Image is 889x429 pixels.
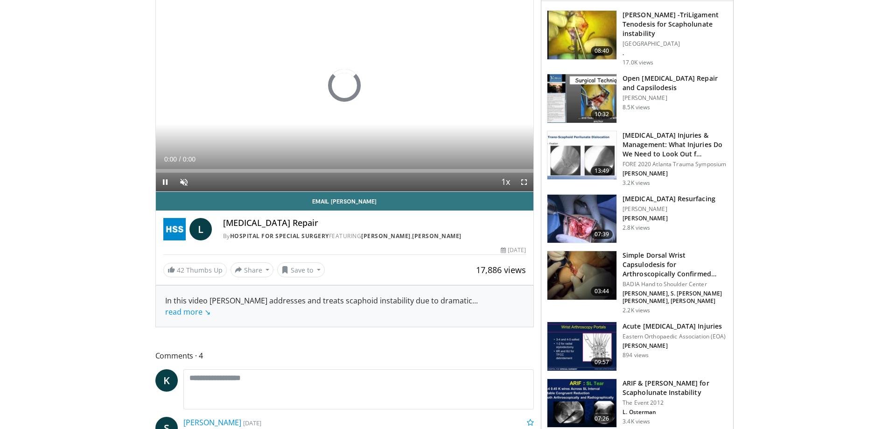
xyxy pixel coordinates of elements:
[623,74,728,92] h3: Open [MEDICAL_DATA] Repair and Capsilodesis
[412,232,462,240] a: [PERSON_NAME]
[623,179,650,187] p: 3.2K views
[623,161,728,168] p: FORE 2020 Atlanta Trauma Symposium
[156,169,534,173] div: Progress Bar
[231,262,274,277] button: Share
[183,155,196,163] span: 0:00
[165,307,210,317] a: read more ↘
[189,218,212,240] a: L
[547,74,616,123] img: f2f58dc7-7e4e-4b4f-923a-0bbabb3bacd7.150x105_q85_crop-smart_upscale.jpg
[623,94,728,102] p: [PERSON_NAME]
[230,232,329,240] a: Hospital for Special Surgery
[591,414,613,423] span: 07:26
[623,40,728,48] p: [GEOGRAPHIC_DATA]
[623,307,650,314] p: 2.2K views
[623,290,728,305] p: [PERSON_NAME], S. [PERSON_NAME] [PERSON_NAME], [PERSON_NAME]
[547,74,728,123] a: 10:32 Open [MEDICAL_DATA] Repair and Capsilodesis [PERSON_NAME] 8.5K views
[361,232,411,240] a: [PERSON_NAME]
[165,295,525,317] div: In this video [PERSON_NAME] addresses and treats scaphoid instability due to dramatic
[223,218,526,228] h4: [MEDICAL_DATA] Repair
[591,358,613,367] span: 09:57
[547,322,728,371] a: 09:57 Acute [MEDICAL_DATA] Injuries Eastern Orthopaedic Association (EOA) [PERSON_NAME] 894 views
[591,230,613,239] span: 07:39
[155,350,534,362] span: Comments 4
[623,194,715,204] h3: [MEDICAL_DATA] Resurfacing
[183,417,241,428] a: [PERSON_NAME]
[623,224,650,232] p: 2.8K views
[623,418,650,425] p: 3.4K views
[547,379,728,428] a: 07:26 ARIF & [PERSON_NAME] for Scapholunate Instability The Event 2012 L. Osterman 3.4K views
[547,251,616,300] img: ff247ecc-b94b-4a37-adff-7b9ca0b26904.150x105_q85_crop-smart_upscale.jpg
[623,10,728,38] h3: [PERSON_NAME] -TriLigament Tenodesis for Scapholunate instability
[623,352,649,359] p: 894 views
[623,59,653,66] p: 17.0K views
[496,173,515,191] button: Playback Rate
[623,215,715,222] p: [PERSON_NAME]
[547,379,616,428] img: fylOjp5pkC-GA4Zn4xMDoxOjByO_JhYE.150x105_q85_crop-smart_upscale.jpg
[547,10,728,66] a: 08:40 [PERSON_NAME] -TriLigament Tenodesis for Scapholunate instability [GEOGRAPHIC_DATA] . 17.0K...
[623,131,728,159] h3: [MEDICAL_DATA] Injuries & Management: What Injuries Do We Need to Look Out f…
[591,166,613,176] span: 13:49
[623,379,728,397] h3: ARIF & [PERSON_NAME] for Scapholunate Instability
[547,11,616,59] img: Brunelli_100010339_2.jpg.150x105_q85_crop-smart_upscale.jpg
[623,408,728,416] p: L. Osterman
[623,49,728,57] p: .
[177,266,184,274] span: 42
[623,170,728,177] p: [PERSON_NAME]
[547,251,728,314] a: 03:44 Simple Dorsal Wrist Capsulodesis for Arthroscopically Confirmed Scap… BADIA Hand to Shoulde...
[156,192,534,211] a: Email [PERSON_NAME]
[547,131,616,180] img: 0a894fbd-a7cb-40d3-bfab-3b5d671758fa.150x105_q85_crop-smart_upscale.jpg
[623,281,728,288] p: BADIA Hand to Shoulder Center
[179,155,181,163] span: /
[243,419,261,427] small: [DATE]
[515,173,533,191] button: Fullscreen
[156,173,175,191] button: Pause
[623,342,726,350] p: [PERSON_NAME]
[175,173,193,191] button: Unmute
[547,131,728,187] a: 13:49 [MEDICAL_DATA] Injuries & Management: What Injuries Do We Need to Look Out f… FORE 2020 Atl...
[223,232,526,240] div: By FEATURING ,
[277,262,325,277] button: Save to
[501,246,526,254] div: [DATE]
[591,287,613,296] span: 03:44
[547,322,616,371] img: 82968285-8da6-4d56-b1be-c5d786940cd6.150x105_q85_crop-smart_upscale.jpg
[623,399,728,407] p: The Event 2012
[164,155,177,163] span: 0:00
[163,263,227,277] a: 42 Thumbs Up
[547,194,728,244] a: 07:39 [MEDICAL_DATA] Resurfacing [PERSON_NAME] [PERSON_NAME] 2.8K views
[591,110,613,119] span: 10:32
[623,322,726,331] h3: Acute [MEDICAL_DATA] Injuries
[623,205,715,213] p: [PERSON_NAME]
[155,369,178,392] a: K
[623,104,650,111] p: 8.5K views
[476,264,526,275] span: 17,886 views
[623,251,728,279] h3: Simple Dorsal Wrist Capsulodesis for Arthroscopically Confirmed Scap…
[623,333,726,340] p: Eastern Orthopaedic Association (EOA)
[163,218,186,240] img: Hospital for Special Surgery
[591,46,613,56] span: 08:40
[547,195,616,243] img: 01fde5d6-296a-4d3f-8c1c-1f7a563fd2d9.150x105_q85_crop-smart_upscale.jpg
[165,295,478,317] span: ...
